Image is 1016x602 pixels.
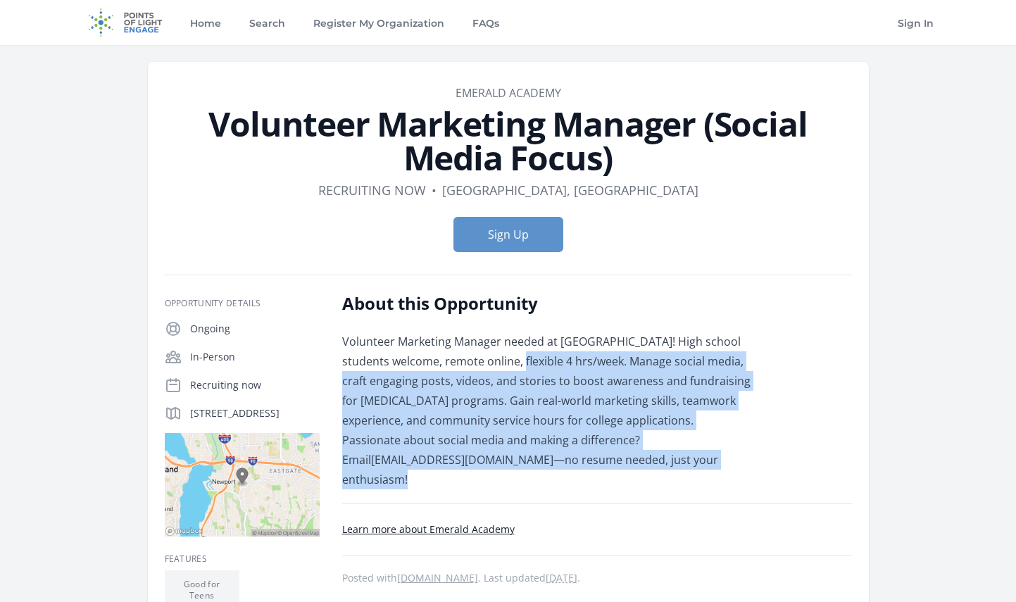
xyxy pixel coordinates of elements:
[342,332,754,489] p: Volunteer Marketing Manager needed at [GEOGRAPHIC_DATA]! High school students welcome, remote onl...
[165,298,320,309] h3: Opportunity Details
[165,433,320,537] img: Map
[318,180,426,200] dd: Recruiting now
[342,292,754,315] h2: About this Opportunity
[165,107,852,175] h1: Volunteer Marketing Manager (Social Media Focus)
[190,350,320,364] p: In-Person
[342,522,515,536] a: Learn more about Emerald Academy
[342,572,852,584] p: Posted with . Last updated .
[190,406,320,420] p: [STREET_ADDRESS]
[190,322,320,336] p: Ongoing
[442,180,698,200] dd: [GEOGRAPHIC_DATA], [GEOGRAPHIC_DATA]
[165,553,320,565] h3: Features
[190,378,320,392] p: Recruiting now
[456,85,561,101] a: Emerald Academy
[397,571,478,584] a: [DOMAIN_NAME]
[432,180,437,200] div: •
[453,217,563,252] button: Sign Up
[546,571,577,584] abbr: Mon, Apr 7, 2025 4:52 PM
